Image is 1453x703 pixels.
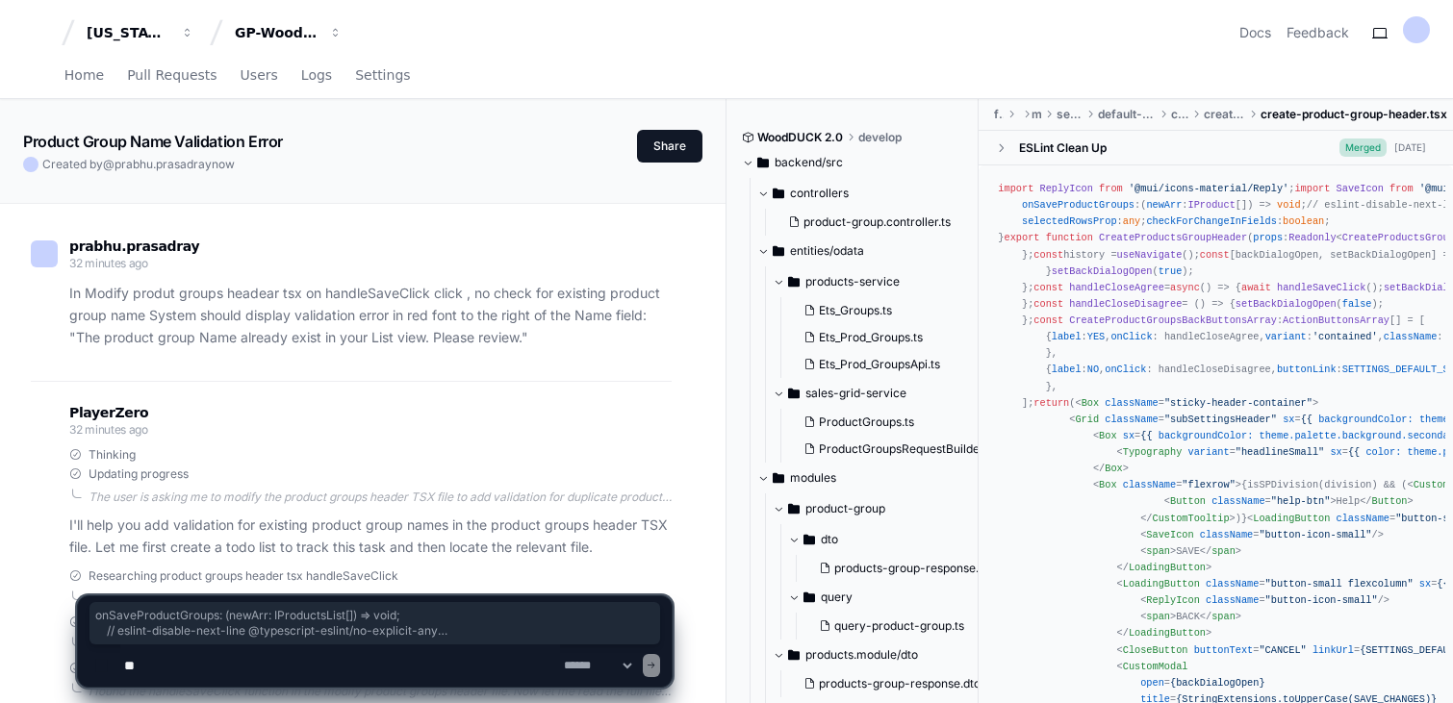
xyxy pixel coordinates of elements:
[1384,331,1437,342] span: className
[773,493,995,524] button: product-group
[1204,107,1245,122] span: create-product-groups
[235,23,318,42] div: GP-WoodDuck 2.0
[1069,314,1277,326] span: CreateProductGroupsBackButtonsArray
[1123,430,1134,441] span: sx
[212,157,235,171] span: now
[1117,562,1212,573] span: </ >
[1046,232,1093,243] span: function
[1277,364,1337,375] span: buttonLink
[796,409,996,436] button: ProductGroups.ts
[1140,430,1152,441] span: {{
[1057,107,1083,122] span: settings-module
[89,466,189,482] span: Updating progress
[757,151,769,174] svg: Directory
[1153,513,1230,524] span: CustomTooltip
[757,236,980,266] button: entities/odata
[1271,495,1331,507] span: "help-btn"
[805,274,900,289] span: products-service
[1330,446,1341,458] span: sx
[637,130,702,163] button: Share
[355,69,410,81] span: Settings
[1098,107,1156,122] span: default-product-group-module
[757,178,980,209] button: controllers
[1171,107,1188,122] span: components
[1239,23,1271,42] a: Docs
[803,214,951,230] span: product-group.controller.ts
[1277,199,1301,211] span: void
[227,15,350,50] button: GP-WoodDuck 2.0
[1032,107,1040,122] span: modules
[1052,265,1153,277] span: setBackDialogOpen
[819,303,892,318] span: Ets_Groups.ts
[1005,232,1040,243] span: export
[1253,232,1283,243] span: props
[1164,495,1337,507] span: < = >
[1170,495,1206,507] span: Button
[1033,314,1063,326] span: const
[1019,140,1107,156] div: ESLint Clean Up
[301,69,332,81] span: Logs
[1140,513,1236,524] span: </ >
[1348,446,1360,458] span: {{
[1069,282,1164,293] span: handleCloseAgree
[69,283,672,348] p: In Modify produt groups headear tsx on handleSaveClick click , no check for existing product grou...
[1117,249,1183,261] span: useNavigate
[1236,446,1324,458] span: "headlineSmall"
[796,436,996,463] button: ProductGroupsRequestBuilder.ts
[1265,331,1307,342] span: variant
[1087,331,1105,342] span: YES
[23,132,283,151] app-text-character-animate: Product Group Name Validation Error
[757,463,980,493] button: modules
[998,183,1033,194] span: import
[788,524,1010,555] button: dto
[788,382,800,405] svg: Directory
[1140,529,1384,540] span: < = />
[1188,446,1230,458] span: variant
[780,209,968,236] button: product-group.controller.ts
[775,155,843,170] span: backend/src
[1093,463,1129,474] span: </ >
[1099,183,1123,194] span: from
[757,130,843,145] span: WoodDUCK 2.0
[1093,479,1241,490] span: < = >
[819,441,996,457] span: ProductGroupsRequestBuilder.ts
[127,69,217,81] span: Pull Requests
[1236,298,1337,310] span: setBackDialogOpen
[1146,529,1193,540] span: SaveIcon
[1033,298,1063,310] span: const
[1287,23,1349,42] button: Feedback
[1200,249,1230,261] span: const
[1301,414,1313,425] span: {{
[103,157,115,171] span: @
[1146,215,1277,227] span: checkForChangeInFields
[1052,364,1082,375] span: label
[1394,140,1426,155] div: [DATE]
[1105,463,1122,474] span: Box
[241,54,278,98] a: Users
[1140,545,1176,557] span: < >
[1200,545,1241,557] span: </ >
[1294,183,1330,194] span: import
[788,497,800,520] svg: Directory
[796,297,983,324] button: Ets_Groups.ts
[1099,232,1247,243] span: CreateProductsGroupHeader
[796,351,983,378] button: Ets_Prod_GroupsApi.ts
[69,515,672,559] p: I'll help you add validation for existing product group names in the product groups header TSX fi...
[1188,199,1236,211] span: IProduct
[1389,183,1414,194] span: from
[1123,479,1176,490] span: className
[821,532,838,547] span: dto
[1022,199,1134,211] span: onSaveProductGroups
[42,157,235,172] span: Created by
[811,555,1008,582] button: products-group-response.dto.ts
[773,378,995,409] button: sales-grid-service
[773,466,784,490] svg: Directory
[1146,545,1170,557] span: span
[790,243,864,259] span: entities/odata
[1241,282,1271,293] span: await
[1283,215,1324,227] span: boolean
[1033,397,1069,409] span: return
[1211,545,1236,557] span: span
[1318,414,1414,425] span: backgroundColor:
[1170,282,1200,293] span: async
